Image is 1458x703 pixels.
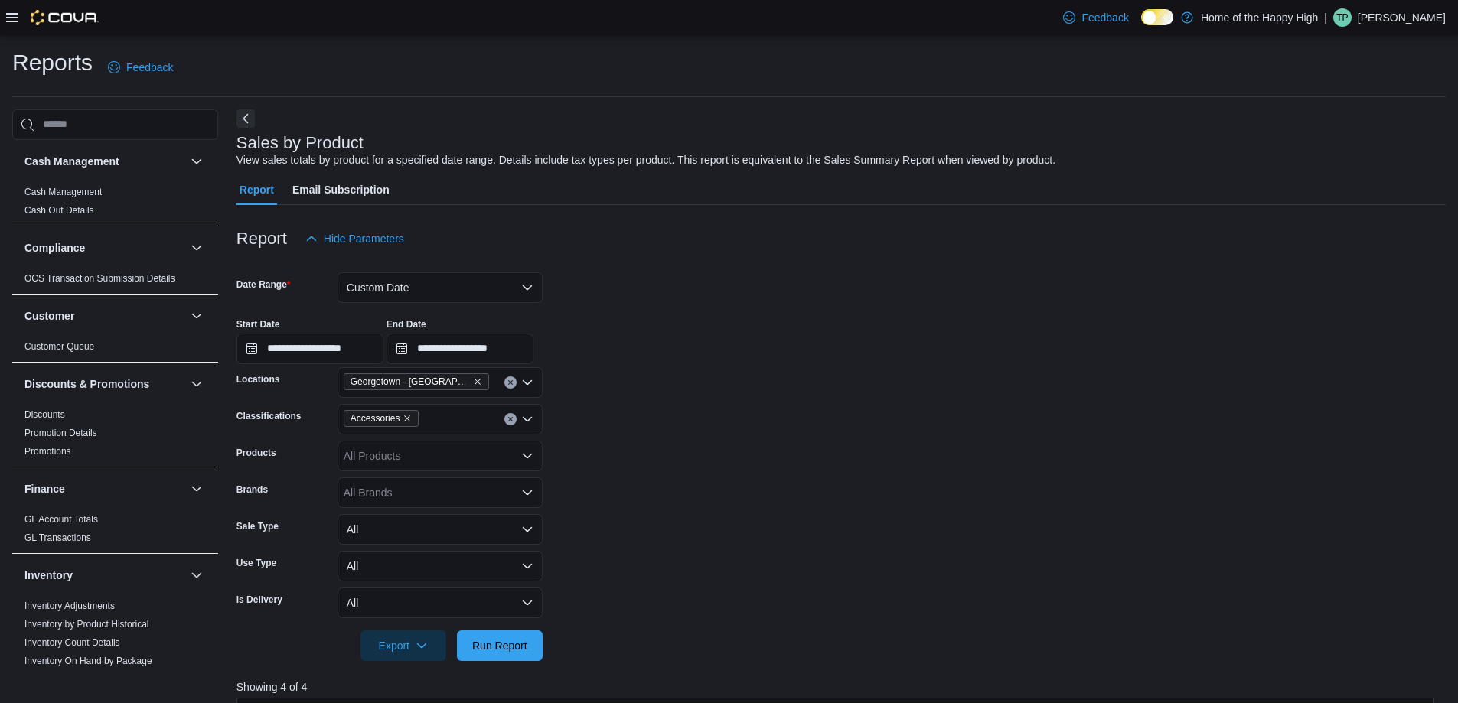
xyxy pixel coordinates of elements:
[1336,8,1348,27] span: TP
[24,154,119,169] h3: Cash Management
[1324,8,1327,27] p: |
[24,308,74,324] h3: Customer
[126,60,173,75] span: Feedback
[24,273,175,284] a: OCS Transaction Submission Details
[31,10,99,25] img: Cova
[24,376,149,392] h3: Discounts & Promotions
[236,334,383,364] input: Press the down key to open a popover containing a calendar.
[387,334,533,364] input: Press the down key to open a popover containing a calendar.
[236,594,282,606] label: Is Delivery
[24,445,71,457] span: Promotions
[1081,10,1128,25] span: Feedback
[24,240,85,255] h3: Compliance
[351,374,470,389] span: Georgetown - [GEOGRAPHIC_DATA] - Fire & Flower
[24,186,102,198] span: Cash Management
[24,656,152,666] a: Inventory On Hand by Package
[521,413,533,425] button: Open list of options
[236,447,276,459] label: Products
[12,269,218,294] div: Compliance
[24,308,184,324] button: Customer
[24,532,91,544] span: GL Transactions
[24,340,94,353] span: Customer Queue
[24,341,94,352] a: Customer Queue
[504,376,517,389] button: Clear input
[403,414,412,423] button: Remove Accessories from selection in this group
[236,679,1446,695] p: Showing 4 of 4
[457,630,543,661] button: Run Report
[1141,9,1173,25] input: Dark Mode
[236,557,276,569] label: Use Type
[24,427,97,439] span: Promotion Details
[236,134,364,152] h3: Sales by Product
[24,187,102,197] a: Cash Management
[1333,8,1352,27] div: Tevin Paul
[236,229,287,248] h3: Report
[324,231,404,246] span: Hide Parameters
[338,514,543,545] button: All
[338,587,543,618] button: All
[188,375,206,393] button: Discounts & Promotions
[24,514,98,525] a: GL Account Totals
[24,408,65,421] span: Discounts
[521,376,533,389] button: Open list of options
[24,600,115,612] span: Inventory Adjustments
[102,52,179,83] a: Feedback
[292,174,390,205] span: Email Subscription
[24,376,184,392] button: Discounts & Promotions
[24,636,120,649] span: Inventory Count Details
[351,411,400,426] span: Accessories
[24,272,175,285] span: OCS Transaction Submission Details
[24,568,73,583] h3: Inventory
[12,405,218,467] div: Discounts & Promotions
[236,278,291,291] label: Date Range
[473,377,482,386] button: Remove Georgetown - Mountainview - Fire & Flower from selection in this group
[12,337,218,362] div: Customer
[236,318,280,330] label: Start Date
[521,450,533,462] button: Open list of options
[188,239,206,257] button: Compliance
[236,483,268,496] label: Brands
[188,480,206,498] button: Finance
[1057,2,1134,33] a: Feedback
[344,373,489,390] span: Georgetown - Mountainview - Fire & Flower
[188,566,206,584] button: Inventory
[236,410,302,422] label: Classifications
[236,373,280,386] label: Locations
[24,637,120,648] a: Inventory Count Details
[472,638,527,653] span: Run Report
[24,428,97,438] a: Promotion Details
[24,655,152,667] span: Inventory On Hand by Package
[1358,8,1446,27] p: [PERSON_NAME]
[188,307,206,325] button: Customer
[236,109,255,128] button: Next
[387,318,426,330] label: End Date
[344,410,419,427] span: Accessories
[338,272,543,303] button: Custom Date
[1201,8,1318,27] p: Home of the Happy High
[1141,25,1142,26] span: Dark Mode
[521,487,533,499] button: Open list of options
[299,223,410,254] button: Hide Parameters
[24,619,149,630] a: Inventory by Product Historical
[236,520,279,532] label: Sale Type
[240,174,274,205] span: Report
[24,618,149,630] span: Inventory by Product Historical
[24,205,94,216] a: Cash Out Details
[338,551,543,581] button: All
[24,568,184,583] button: Inventory
[12,510,218,553] div: Finance
[24,240,184,255] button: Compliance
[24,513,98,526] span: GL Account Totals
[24,481,65,496] h3: Finance
[370,630,437,661] span: Export
[188,152,206,171] button: Cash Management
[12,47,93,78] h1: Reports
[24,154,184,169] button: Cash Management
[12,183,218,226] div: Cash Management
[24,532,91,543] a: GL Transactions
[24,600,115,611] a: Inventory Adjustments
[236,152,1055,168] div: View sales totals by product for a specified date range. Details include tax types per product. T...
[24,204,94,216] span: Cash Out Details
[24,481,184,496] button: Finance
[24,409,65,420] a: Discounts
